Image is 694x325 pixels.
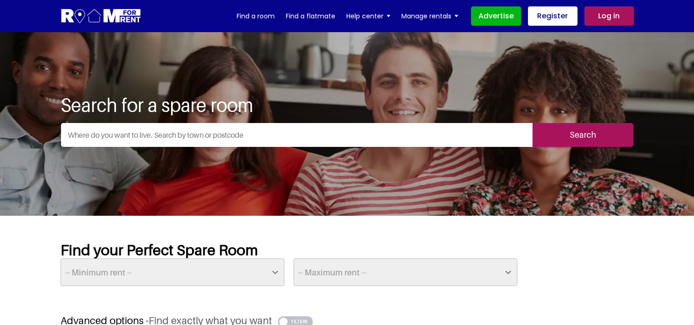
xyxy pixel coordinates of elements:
[237,9,275,23] a: Find a room
[61,8,142,25] img: Logo for Room for Rent, featuring a welcoming design with a house icon and modern typography
[286,9,335,23] a: Find a flatmate
[346,9,390,23] a: Help center
[61,94,634,116] h1: Search for a spare room
[471,6,521,26] a: Advertise
[533,123,633,147] input: Search
[61,241,258,258] strong: Find your Perfect Spare Room
[584,6,634,26] a: Log in
[528,6,577,26] a: Register
[61,123,533,147] input: Where do you want to live. Search by town or postcode
[401,9,458,23] a: Manage rentals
